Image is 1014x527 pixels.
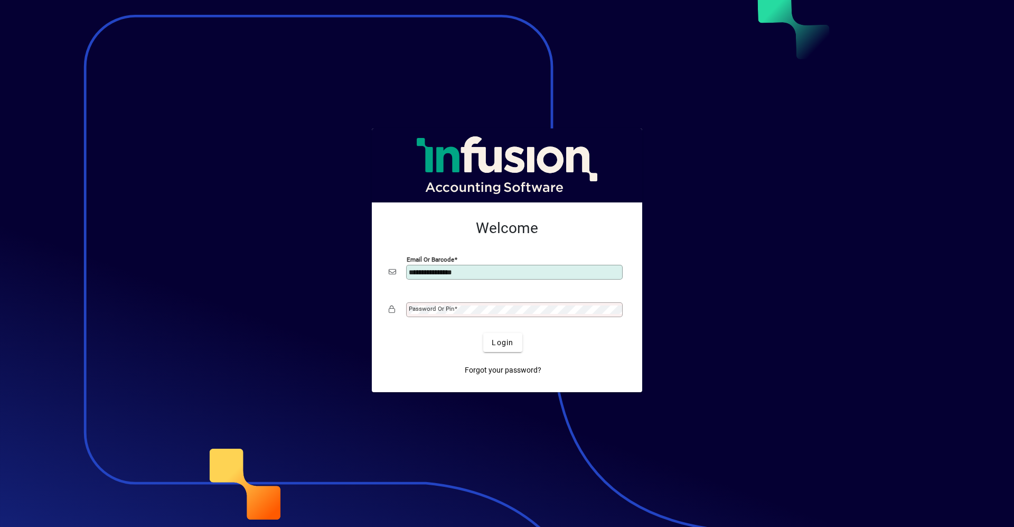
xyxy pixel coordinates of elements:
[483,333,522,352] button: Login
[389,219,625,237] h2: Welcome
[465,365,541,376] span: Forgot your password?
[409,305,454,312] mat-label: Password or Pin
[492,337,513,348] span: Login
[461,360,546,380] a: Forgot your password?
[407,256,454,263] mat-label: Email or Barcode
